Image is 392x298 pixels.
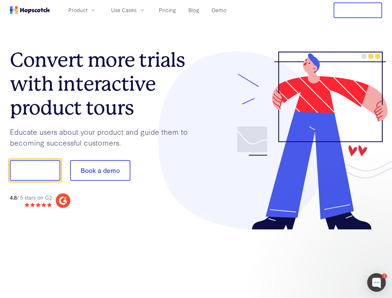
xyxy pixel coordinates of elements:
div: / 5 stars on G2 [10,194,52,201]
button: Product [65,5,100,15]
span: Product [68,6,88,14]
strong: 4.8 [10,194,17,201]
div: 1 [382,273,387,279]
span: Use Cases [111,6,137,14]
a: Home [10,6,50,14]
h1: Convert more trials with interactive product tours [10,48,196,120]
button: Book a demo [70,160,130,181]
button: Show me! [10,160,60,181]
button: Free Trial [334,2,382,18]
a: Pricing [156,5,178,15]
a: Blog [186,5,202,15]
a: Demo [209,5,229,15]
button: Use Cases [107,5,149,15]
p: Educate users about your product and guide them to becoming successful customers. [10,126,196,148]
